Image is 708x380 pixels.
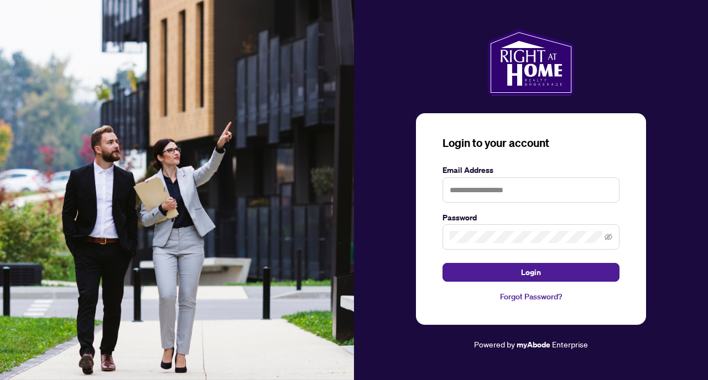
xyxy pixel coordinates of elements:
[442,291,619,303] a: Forgot Password?
[442,164,619,176] label: Email Address
[517,339,550,351] a: myAbode
[521,263,541,281] span: Login
[442,135,619,151] h3: Login to your account
[442,263,619,282] button: Login
[605,233,612,241] span: eye-invisible
[488,29,574,96] img: ma-logo
[442,212,619,224] label: Password
[552,339,588,349] span: Enterprise
[474,339,515,349] span: Powered by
